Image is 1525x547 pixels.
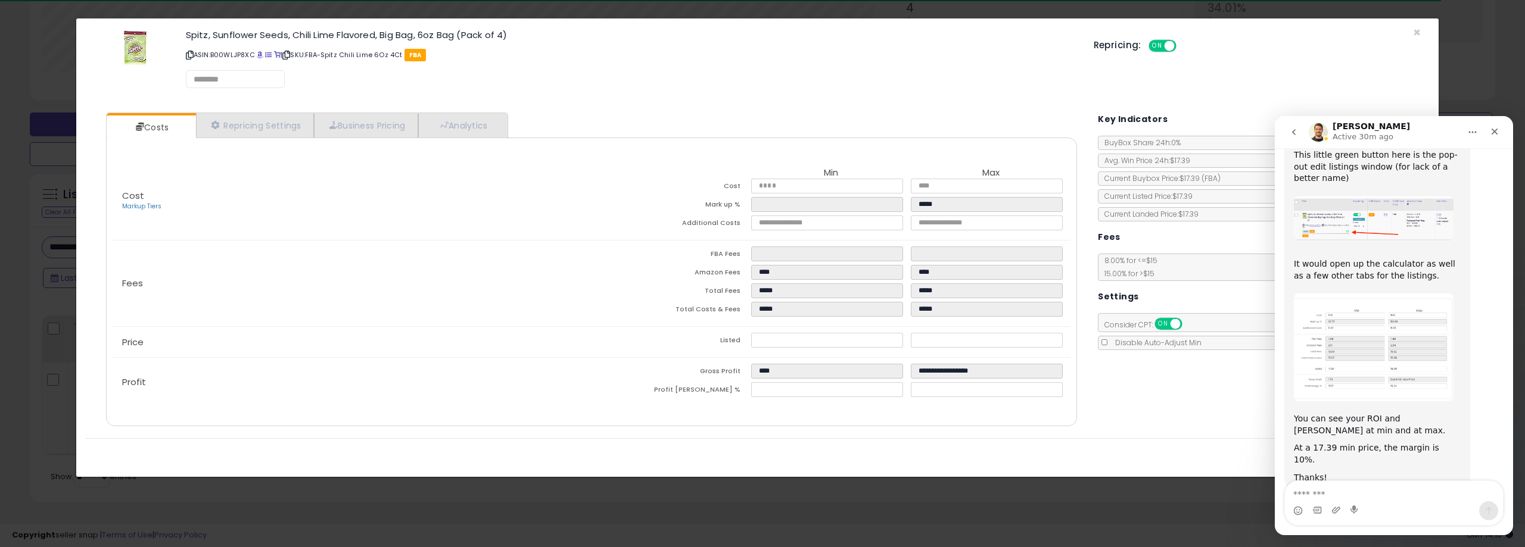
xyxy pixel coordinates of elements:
[404,49,427,61] span: FBA
[592,283,751,302] td: Total Fees
[592,382,751,401] td: Profit [PERSON_NAME] %
[1098,173,1221,183] span: Current Buybox Price:
[196,113,314,137] a: Repricing Settings
[1150,41,1165,51] span: ON
[257,50,263,60] a: BuyBox page
[123,30,147,66] img: 51NRL+HkJ1L._SL60_.jpg
[592,197,751,215] td: Mark up %
[1098,155,1190,165] span: Avg. Win Price 24h: $17.39
[1179,173,1221,183] span: $17.39
[592,302,751,320] td: Total Costs & Fees
[1413,24,1421,41] span: ×
[592,333,751,351] td: Listed
[186,30,1076,39] h3: Spitz, Sunflower Seeds, Chili Lime Flavored, Big Bag, 6oz Bag (Pack of 4)
[1098,320,1198,330] span: Consider CPT:
[113,191,592,211] p: Cost
[1098,209,1199,219] span: Current Landed Price: $17.39
[186,45,1076,64] p: ASIN: B00WLJP8XC | SKU: FBA-Spitz Chili Lime 6Oz 4Ct
[122,202,161,211] a: Markup Tiers
[1098,230,1121,245] h5: Fees
[592,246,751,265] td: FBA Fees
[418,113,506,137] a: Analytics
[1098,289,1138,304] h5: Settings
[1109,337,1202,348] span: Disable Auto-Adjust Min
[911,168,1070,179] th: Max
[1098,255,1157,279] span: 8.00 % for <= $15
[592,179,751,197] td: Cost
[1098,268,1154,279] span: 15.00 % for > $15
[113,279,592,288] p: Fees
[265,50,272,60] a: All offer listings
[113,337,592,347] p: Price
[1156,319,1171,329] span: ON
[751,168,911,179] th: Min
[1094,40,1141,50] h5: Repricing:
[592,265,751,283] td: Amazon Fees
[592,215,751,234] td: Additional Costs
[1275,116,1513,535] iframe: Intercom live chat
[1098,137,1181,148] span: BuyBox Share 24h: 0%
[1174,41,1193,51] span: OFF
[592,364,751,382] td: Gross Profit
[1098,191,1193,201] span: Current Listed Price: $17.39
[107,115,195,139] a: Costs
[113,377,592,387] p: Profit
[314,113,418,137] a: Business Pricing
[1202,173,1221,183] span: ( FBA )
[1098,112,1168,127] h5: Key Indicators
[1181,319,1200,329] span: OFF
[274,50,281,60] a: Your listing only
